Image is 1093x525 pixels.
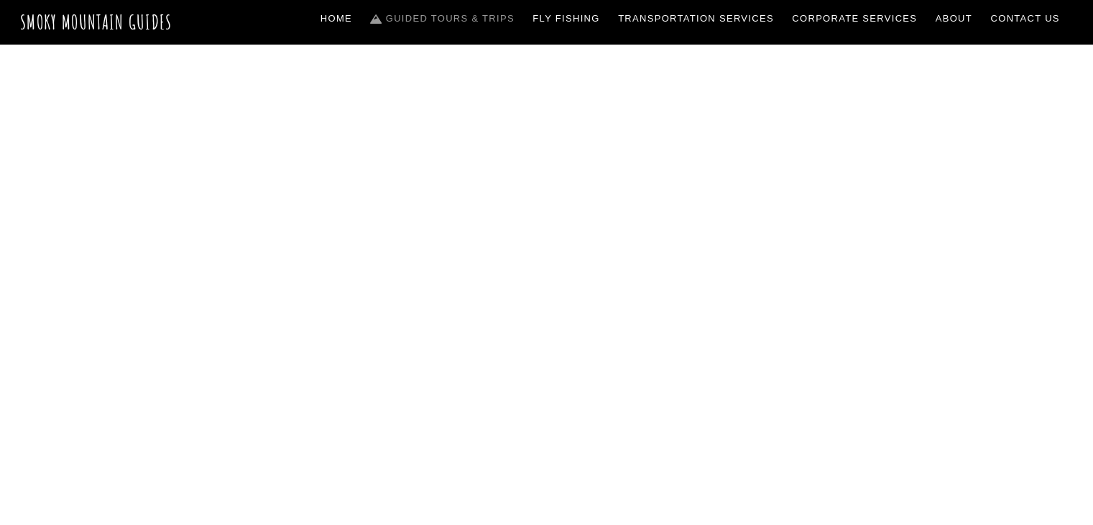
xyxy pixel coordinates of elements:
[612,4,779,34] a: Transportation Services
[787,4,923,34] a: Corporate Services
[985,4,1066,34] a: Contact Us
[930,4,978,34] a: About
[527,4,606,34] a: Fly Fishing
[20,10,172,34] a: Smoky Mountain Guides
[365,4,520,34] a: Guided Tours & Trips
[315,4,358,34] a: Home
[367,260,727,319] span: Guided Trips & Tours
